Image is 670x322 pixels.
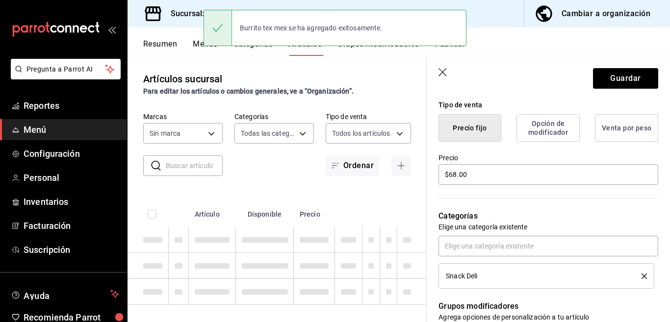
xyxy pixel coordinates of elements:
button: Opción de modificador [516,114,580,142]
div: navigation tabs [143,39,670,56]
input: Elige una categoría existente [438,236,658,256]
div: Cambiar a organización [562,7,650,21]
div: Burrito tex mex se ha agregado exitosamente. [232,17,390,39]
button: Venta por peso [595,114,658,142]
th: Precio [294,196,335,227]
h3: Sucursal: [PERSON_NAME] (Inari) [163,8,291,20]
span: Inventarios [24,195,119,208]
span: Personal [24,171,119,184]
span: Configuración [24,147,119,160]
button: Ordenar [326,155,380,176]
span: Menú [24,123,119,136]
button: Precio fijo [438,114,501,142]
span: Pregunta a Parrot AI [26,64,105,74]
div: Artículos sucursal [143,72,222,86]
span: Ayuda [24,288,106,300]
span: Sin marca [150,128,180,138]
button: Pregunta a Parrot AI [11,59,121,79]
a: Pregunta a Parrot AI [7,71,121,81]
span: Todas las categorías, Sin categoría [241,128,296,138]
button: delete [635,273,647,279]
span: Todos los artículos [332,128,390,138]
input: Buscar artículo [166,156,223,175]
strong: Para editar los artículos o cambios generales, ve a “Organización”. [143,87,354,95]
button: Guardar [593,68,658,89]
label: Precio [438,154,658,161]
span: Facturación [24,219,119,232]
th: Artículo [189,196,236,227]
p: Grupos modificadores [438,300,658,312]
p: Agrega opciones de personalización a tu artículo [438,312,658,322]
span: Reportes [24,99,119,112]
button: Menús [193,39,217,56]
button: Resumen [143,39,177,56]
button: open_drawer_menu [108,25,116,33]
label: Categorías [234,113,314,120]
label: Marcas [143,113,223,120]
th: Disponible [235,196,294,227]
p: Elige una categoría existente [438,222,658,232]
p: Categorías [438,210,658,222]
div: Tipo de venta [438,100,658,110]
span: Suscripción [24,243,119,256]
span: Snack Deli [446,272,477,279]
input: $0.00 [438,164,658,185]
label: Tipo de venta [326,113,411,120]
